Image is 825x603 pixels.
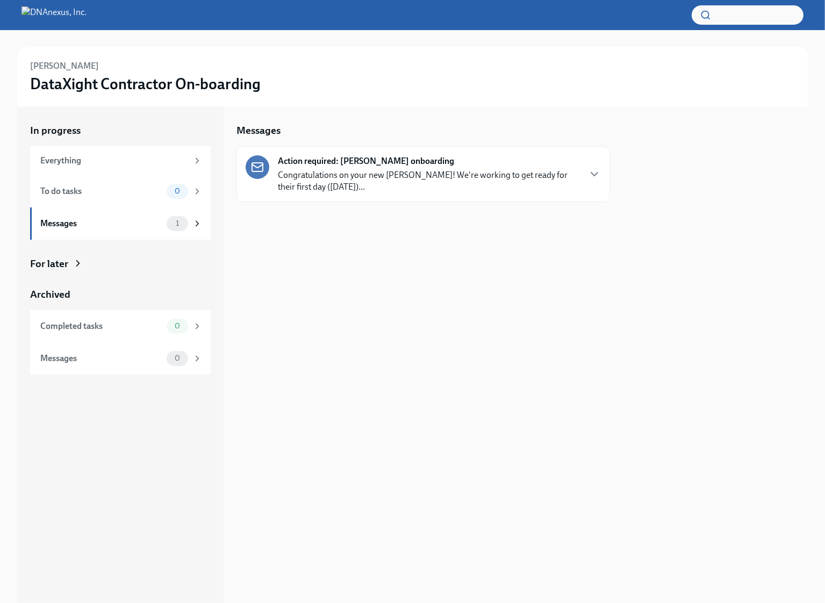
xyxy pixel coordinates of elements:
[40,155,188,167] div: Everything
[30,288,211,301] a: Archived
[30,207,211,240] a: Messages1
[30,257,68,271] div: For later
[40,218,162,229] div: Messages
[30,175,211,207] a: To do tasks0
[169,219,185,227] span: 1
[30,124,211,138] a: In progress
[236,124,281,138] h5: Messages
[278,155,454,167] strong: Action required: [PERSON_NAME] onboarding
[40,320,162,332] div: Completed tasks
[30,74,261,94] h3: DataXight Contractor On-boarding
[30,146,211,175] a: Everything
[30,342,211,375] a: Messages0
[30,60,99,72] h6: [PERSON_NAME]
[168,187,186,195] span: 0
[168,322,186,330] span: 0
[30,310,211,342] a: Completed tasks0
[40,353,162,364] div: Messages
[30,257,211,271] a: For later
[21,6,87,24] img: DNAnexus, Inc.
[40,185,162,197] div: To do tasks
[278,169,579,193] p: Congratulations on your new [PERSON_NAME]! We're working to get ready for their first day ([DATE]...
[168,354,186,362] span: 0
